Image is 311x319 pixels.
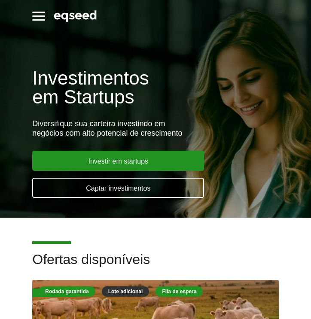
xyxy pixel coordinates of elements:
[32,178,204,198] a: Captar investimentos
[32,289,80,297] div: Fila de espera
[102,286,149,297] div: Lote adicional
[155,286,203,297] div: Fila de espera
[32,69,278,106] h1: Investimentos em Startups
[32,252,278,280] h2: Ofertas disponíveis
[32,151,204,171] a: Investir em startups
[32,119,235,138] div: Diversifique sua carteira investindo em negócios com alto potencial de crescimento
[54,9,97,23] img: EqSeed
[39,286,95,297] div: Rodada garantida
